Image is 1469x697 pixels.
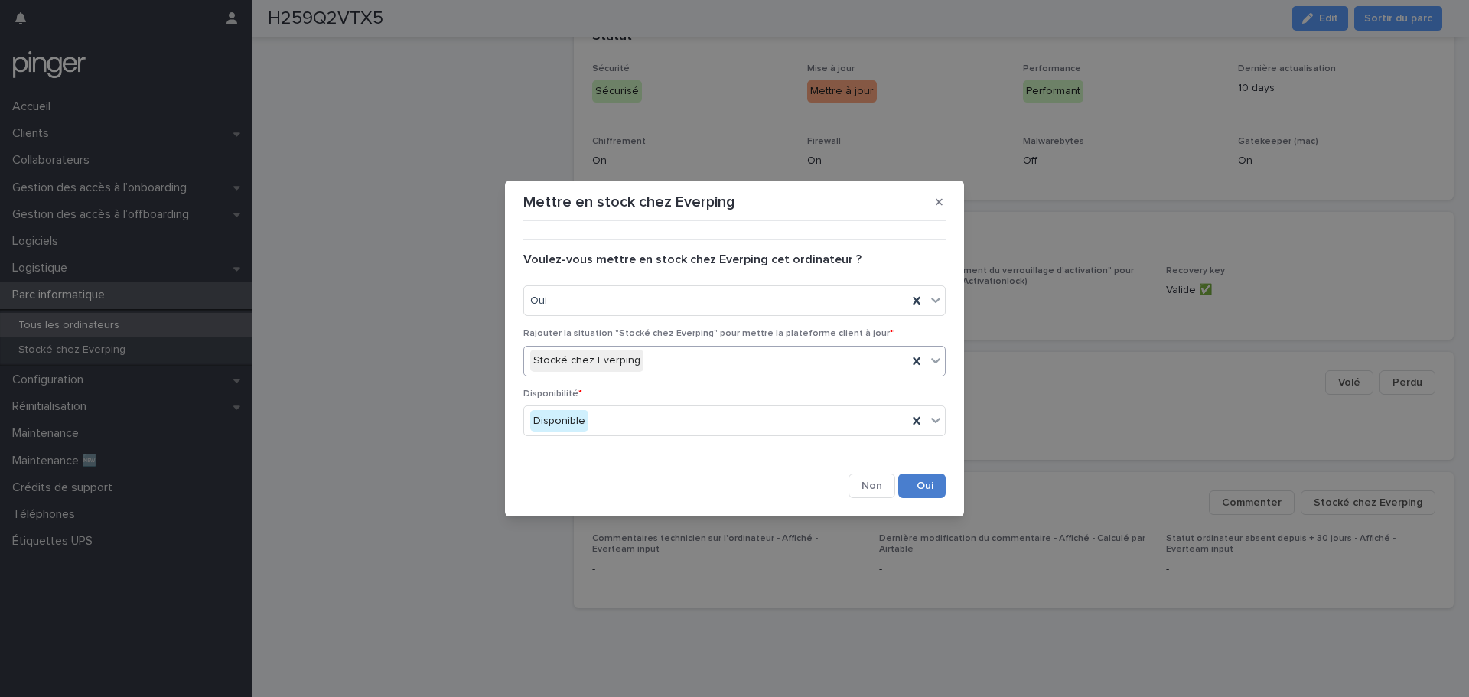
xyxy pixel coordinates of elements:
[523,389,582,399] span: Disponibilité
[530,410,588,432] div: Disponible
[530,293,547,309] span: Oui
[523,252,946,267] h2: Voulez-vous mettre en stock chez Everping cet ordinateur ?
[523,193,735,211] p: Mettre en stock chez Everping
[530,350,643,372] div: Stocké chez Everping
[523,329,894,338] span: Rajouter la situation "Stocké chez Everping" pour mettre la plateforme client à jour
